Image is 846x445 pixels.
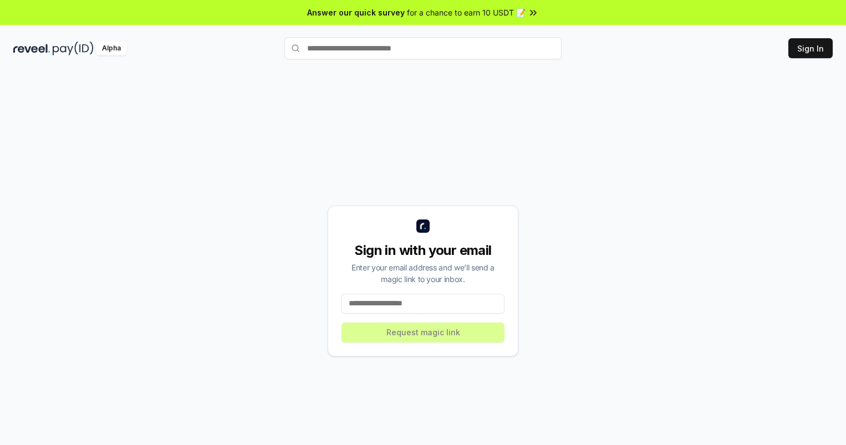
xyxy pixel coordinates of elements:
img: logo_small [416,219,430,233]
div: Sign in with your email [342,242,504,259]
button: Sign In [788,38,833,58]
span: for a chance to earn 10 USDT 📝 [407,7,526,18]
img: pay_id [53,42,94,55]
img: reveel_dark [13,42,50,55]
div: Enter your email address and we’ll send a magic link to your inbox. [342,262,504,285]
span: Answer our quick survey [307,7,405,18]
div: Alpha [96,42,127,55]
